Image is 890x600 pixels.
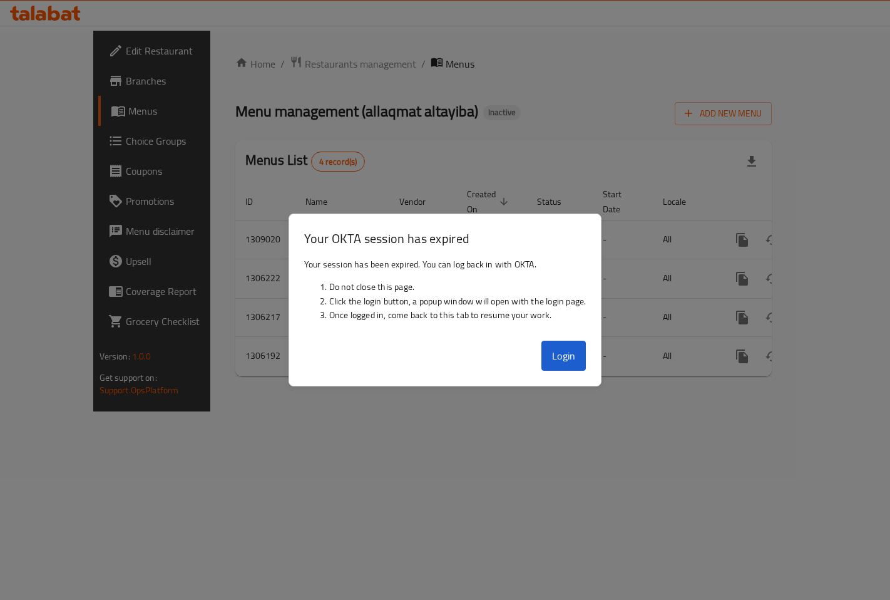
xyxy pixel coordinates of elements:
button: Login [541,341,586,371]
div: Your session has been expired. You can log back in with OKTA. [289,252,601,336]
li: Click the login button, a popup window will open with the login page. [329,294,586,308]
h3: Your OKTA session has expired [304,229,586,247]
li: Do not close this page. [329,280,586,294]
li: Once logged in, come back to this tab to resume your work. [329,308,586,322]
